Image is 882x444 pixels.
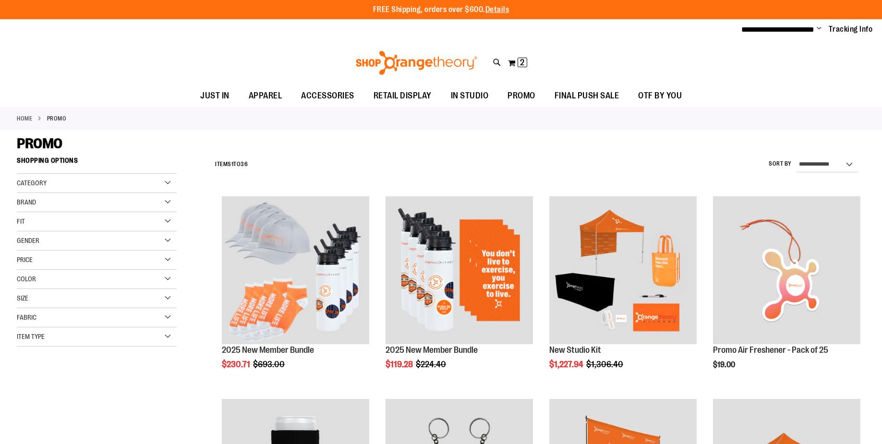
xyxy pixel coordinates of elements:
a: 2025 New Member Bundle [386,196,533,345]
a: 2025 New Member Bundle [222,196,369,345]
span: $1,227.94 [549,360,585,369]
span: Brand [17,198,36,206]
span: Gender [17,237,39,244]
img: New Studio Kit [549,196,697,344]
span: Price [17,256,33,264]
span: $224.40 [416,360,447,369]
span: Color [17,275,36,283]
h2: Items to [215,157,248,172]
span: APPAREL [249,85,282,107]
span: PROMO [17,135,62,152]
span: Size [17,294,28,302]
a: New Studio Kit [549,345,601,355]
span: Fabric [17,313,36,321]
img: Promo Air Freshener - Pack of 25 [713,196,860,344]
span: RETAIL DISPLAY [374,85,432,107]
span: ACCESSORIES [301,85,354,107]
span: 1 [231,161,234,168]
span: $693.00 [253,360,286,369]
div: product [544,192,701,394]
a: Promo Air Freshener - Pack of 25 [713,196,860,345]
div: product [217,192,374,394]
span: $19.00 [713,360,737,369]
img: 2025 New Member Bundle [386,196,533,344]
a: 2025 New Member Bundle [222,345,314,355]
p: FREE Shipping, orders over $600. [373,4,509,15]
a: Promo Air Freshener - Pack of 25 [713,345,828,355]
span: 2 [520,58,524,67]
a: Tracking Info [829,24,873,35]
a: New Studio Kit [549,196,697,345]
strong: Shopping Options [17,152,177,174]
span: Item Type [17,333,45,340]
div: product [381,192,538,394]
span: OTF BY YOU [638,85,682,107]
span: $230.71 [222,360,252,369]
span: PROMO [507,85,535,107]
span: $119.28 [386,360,414,369]
span: IN STUDIO [451,85,489,107]
span: 36 [241,161,248,168]
span: Fit [17,217,25,225]
span: $1,306.40 [586,360,625,369]
a: Home [17,114,32,123]
span: FINAL PUSH SALE [555,85,619,107]
img: Shop Orangetheory [354,51,479,75]
a: Details [485,5,509,14]
span: Category [17,179,47,187]
strong: PROMO [47,114,67,123]
span: JUST IN [200,85,230,107]
img: 2025 New Member Bundle [222,196,369,344]
a: 2025 New Member Bundle [386,345,478,355]
div: product [708,192,865,394]
label: Sort By [769,160,792,168]
button: Account menu [817,24,822,34]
